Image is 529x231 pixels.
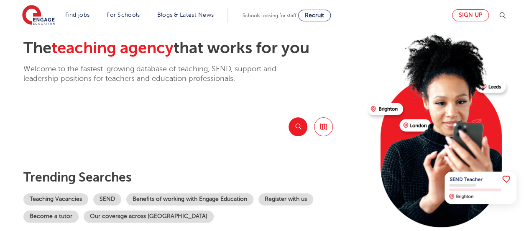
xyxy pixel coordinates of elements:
[93,193,121,205] a: SEND
[23,39,361,58] h2: The that works for you
[23,193,88,205] a: Teaching Vacancies
[84,210,214,223] a: Our coverage across [GEOGRAPHIC_DATA]
[22,5,55,26] img: Engage Education
[298,10,331,21] a: Recruit
[157,12,214,18] a: Blogs & Latest News
[23,210,79,223] a: Become a tutor
[65,12,90,18] a: Find jobs
[452,9,489,21] a: Sign up
[289,117,307,136] button: Search
[126,193,253,205] a: Benefits of working with Engage Education
[258,193,313,205] a: Register with us
[51,39,174,57] span: teaching agency
[305,12,324,18] span: Recruit
[23,64,299,84] p: Welcome to the fastest-growing database of teaching, SEND, support and leadership positions for t...
[107,12,140,18] a: For Schools
[243,13,296,18] span: Schools looking for staff
[23,170,361,185] p: Trending searches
